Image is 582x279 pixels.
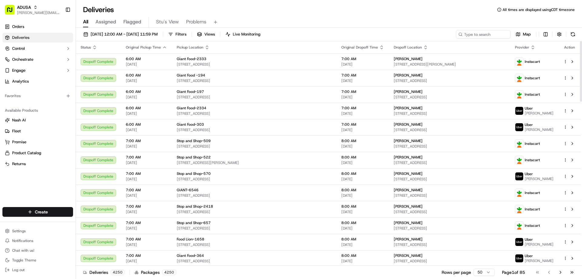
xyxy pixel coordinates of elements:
[12,136,46,142] span: Knowledge Base
[394,89,423,94] span: [PERSON_NAME]
[43,150,73,155] a: Powered byPylon
[5,128,71,134] a: Fleet
[17,4,31,10] button: ADUSA
[515,107,523,115] img: profile_uber_ahold_partner.png
[126,209,167,214] span: [DATE]
[525,237,533,242] span: Uber
[126,220,167,225] span: 7:00 AM
[394,253,423,258] span: [PERSON_NAME]
[126,56,167,61] span: 6:00 AM
[394,204,423,209] span: [PERSON_NAME]
[49,133,100,144] a: 💻API Documentation
[515,172,523,180] img: profile_uber_ahold_partner.png
[57,136,97,142] span: API Documentation
[177,122,204,127] span: Giant Food-303
[12,161,26,167] span: Returns
[12,117,26,123] span: Nash AI
[341,56,384,61] span: 7:00 AM
[177,138,211,143] span: Stop and Shop-509
[135,269,176,275] div: Packages
[126,62,167,67] span: [DATE]
[83,5,114,15] h1: Deliveries
[394,209,505,214] span: [STREET_ADDRESS]
[442,269,471,275] p: Rows per page
[177,193,332,198] span: [STREET_ADDRESS]
[502,269,525,275] div: Page 1 of 85
[177,78,332,83] span: [STREET_ADDRESS]
[341,111,384,116] span: [DATE]
[177,259,332,264] span: [STREET_ADDRESS]
[81,45,91,50] span: Status
[525,158,540,162] span: Instacart
[6,79,41,84] div: Past conversations
[176,32,186,37] span: Filters
[525,59,540,64] span: Instacart
[126,111,167,116] span: [DATE]
[569,30,577,39] button: Refresh
[126,78,167,83] span: [DATE]
[186,18,206,26] span: Problems
[50,94,52,99] span: •
[126,171,167,176] span: 7:00 AM
[6,6,18,18] img: Nash
[83,18,88,26] span: All
[394,155,423,160] span: [PERSON_NAME]
[2,159,73,169] button: Returns
[5,117,71,123] a: Nash AI
[341,253,384,258] span: 8:00 AM
[177,144,332,149] span: [STREET_ADDRESS]
[525,223,540,228] span: Instacart
[2,126,73,136] button: Fleet
[126,204,167,209] span: 7:00 AM
[2,22,73,32] a: Orders
[95,18,116,26] span: Assigned
[513,30,533,39] button: Map
[83,269,125,275] div: Deliveries
[394,193,505,198] span: [STREET_ADDRESS]
[394,226,505,231] span: [STREET_ADDRESS]
[525,176,554,181] span: [PERSON_NAME]
[177,45,203,50] span: Pickup Location
[394,111,505,116] span: [STREET_ADDRESS]
[2,236,73,245] button: Notifications
[515,123,523,131] img: profile_uber_ahold_partner.png
[126,253,167,258] span: 7:00 AM
[177,209,332,214] span: [STREET_ADDRESS]
[2,91,73,101] div: Favorites
[394,62,505,67] span: [STREET_ADDRESS][PERSON_NAME]
[394,78,505,83] span: [STREET_ADDRESS]
[177,95,332,100] span: [STREET_ADDRESS]
[2,227,73,235] button: Settings
[177,237,204,242] span: Food Lion-1658
[515,45,529,50] span: Provider
[177,220,211,225] span: Stop and Shop-657
[341,138,384,143] span: 8:00 AM
[17,10,60,15] button: [PERSON_NAME][EMAIL_ADDRESS][PERSON_NAME][DOMAIN_NAME]
[2,106,73,115] div: Available Products
[341,242,384,247] span: [DATE]
[341,62,384,67] span: [DATE]
[525,242,554,247] span: [PERSON_NAME]
[126,237,167,242] span: 7:00 AM
[523,32,531,37] span: Map
[525,92,540,97] span: Instacart
[525,253,533,258] span: Uber
[126,242,167,247] span: [DATE]
[126,259,167,264] span: [DATE]
[177,73,205,78] span: Giant Food -194
[5,161,71,167] a: Returns
[525,207,540,212] span: Instacart
[394,144,505,149] span: [STREET_ADDRESS]
[525,122,533,127] span: Uber
[2,55,73,64] button: Orchestrate
[515,205,523,213] img: profile_instacart_ahold_partner.png
[94,78,110,85] button: See all
[12,35,29,40] span: Deliveries
[12,128,21,134] span: Fleet
[12,68,25,73] span: Engage
[6,88,16,98] img: Stewart Logan
[177,226,332,231] span: [STREET_ADDRESS]
[341,220,384,225] span: 8:00 AM
[341,259,384,264] span: [DATE]
[51,136,56,141] div: 💻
